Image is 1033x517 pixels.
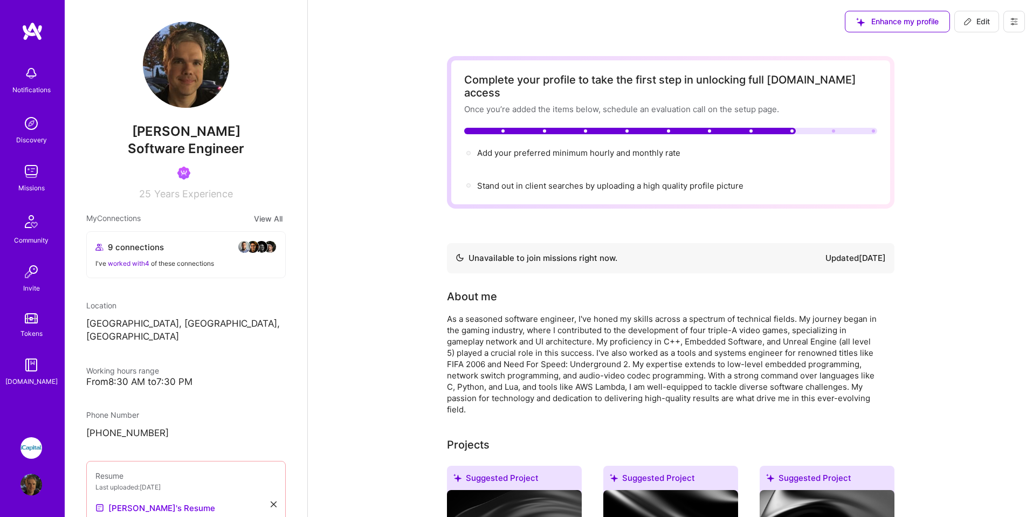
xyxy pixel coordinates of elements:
[825,252,886,265] div: Updated [DATE]
[86,212,141,225] span: My Connections
[16,134,47,146] div: Discovery
[95,258,277,269] div: I've of these connections
[154,188,233,199] span: Years Experience
[95,504,104,512] img: Resume
[963,16,990,27] span: Edit
[447,437,490,453] div: Projects
[86,427,286,440] p: [PHONE_NUMBER]
[856,16,939,27] span: Enhance my profile
[856,18,865,26] i: icon SuggestedTeams
[86,376,286,388] div: From 8:30 AM to 7:30 PM
[22,22,43,41] img: logo
[95,481,277,493] div: Last uploaded: [DATE]
[86,300,286,311] div: Location
[20,261,42,282] img: Invite
[18,474,45,495] a: User Avatar
[95,501,215,514] a: [PERSON_NAME]'s Resume
[464,104,877,115] div: Once you’re added the items below, schedule an evaluation call on the setup page.
[14,235,49,246] div: Community
[456,253,464,262] img: Availability
[86,410,139,419] span: Phone Number
[128,141,244,156] span: Software Engineer
[86,366,159,375] span: Working hours range
[845,11,950,32] button: Enhance my profile
[251,212,286,225] button: View All
[610,474,618,482] i: icon SuggestedTeams
[453,474,462,482] i: icon SuggestedTeams
[25,313,38,323] img: tokens
[95,471,123,480] span: Resume
[271,501,277,507] i: icon Close
[20,437,42,459] img: iCapital: Building an Alternative Investment Marketplace
[139,188,151,199] span: 25
[264,240,277,253] img: avatar
[246,240,259,253] img: avatar
[238,240,251,253] img: avatar
[20,328,43,339] div: Tokens
[108,259,149,267] span: worked with 4
[255,240,268,253] img: avatar
[18,437,45,459] a: iCapital: Building an Alternative Investment Marketplace
[5,376,58,387] div: [DOMAIN_NAME]
[143,22,229,108] img: User Avatar
[12,84,51,95] div: Notifications
[86,318,286,343] p: [GEOGRAPHIC_DATA], [GEOGRAPHIC_DATA], [GEOGRAPHIC_DATA]
[18,209,44,235] img: Community
[23,282,40,294] div: Invite
[456,252,617,265] div: Unavailable to join missions right now.
[20,161,42,182] img: teamwork
[447,313,878,415] div: As a seasoned software engineer, I've honed my skills across a spectrum of technical fields. My j...
[18,182,45,194] div: Missions
[108,242,164,253] span: 9 connections
[86,123,286,140] span: [PERSON_NAME]
[477,180,743,191] div: Stand out in client searches by uploading a high quality profile picture
[20,354,42,376] img: guide book
[447,288,497,305] div: About me
[20,113,42,134] img: discovery
[177,167,190,180] img: Been on Mission
[760,466,894,494] div: Suggested Project
[464,73,877,99] div: Complete your profile to take the first step in unlocking full [DOMAIN_NAME] access
[95,243,104,251] i: icon Collaborator
[86,231,286,278] button: 9 connectionsavataravataravataravatarI've worked with4 of these connections
[603,466,738,494] div: Suggested Project
[954,11,999,32] button: Edit
[477,148,680,158] span: Add your preferred minimum hourly and monthly rate
[20,474,42,495] img: User Avatar
[20,63,42,84] img: bell
[766,474,774,482] i: icon SuggestedTeams
[447,466,582,494] div: Suggested Project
